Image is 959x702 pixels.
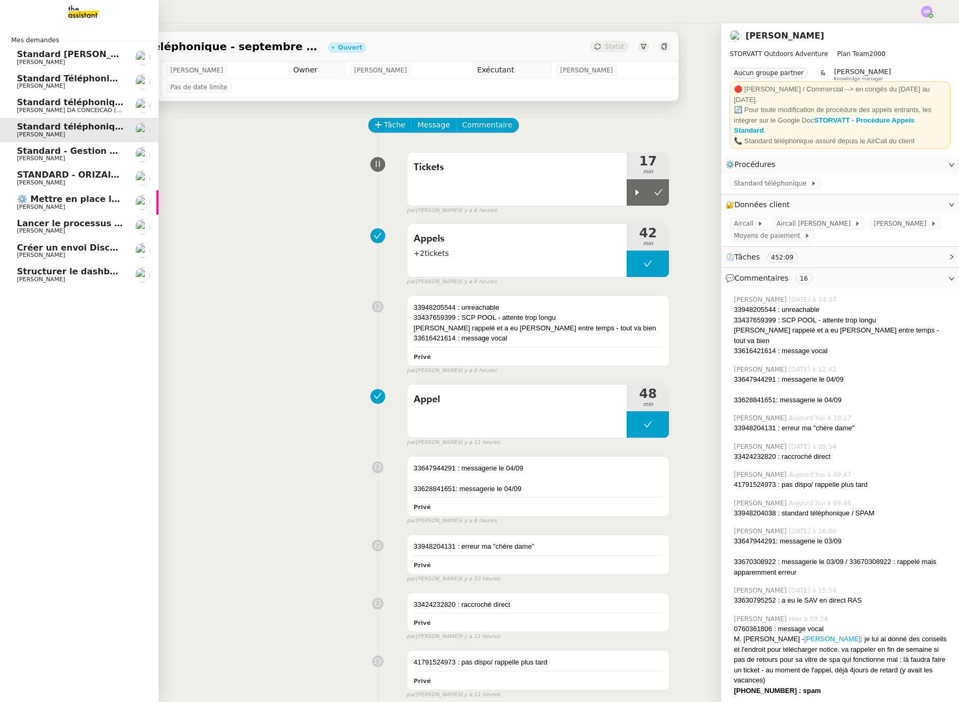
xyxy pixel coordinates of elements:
[414,657,663,668] div: 41791524973 : pas dispo/ rappelle plus tard
[368,118,412,133] button: Tâche
[767,252,797,263] nz-tag: 452:09
[17,252,65,258] span: [PERSON_NAME]
[834,68,891,81] app-user-label: Knowledge manager
[734,346,951,356] div: 33616421614 : message vocal
[734,200,790,209] span: Données client
[734,479,951,490] div: 41791524973 : pas dispo/ rappelle plus tard
[414,302,663,313] div: 33948205544 : unreachable
[734,315,951,326] div: 33437659399 : SCP POOL - attente trop longu
[414,323,663,334] div: [PERSON_NAME] rappelé et a eu [PERSON_NAME] entre temps - tout va bien
[170,65,223,76] span: [PERSON_NAME]
[459,278,497,287] span: il y a 8 heures
[734,84,946,105] div: 🔴 [PERSON_NAME] / Commercial --> en congés du [DATE] au [DATE].
[627,155,669,168] span: 17
[734,508,951,519] div: 33948204038 : standard téléphonique / SPAM
[407,690,416,699] span: par
[17,59,65,66] span: [PERSON_NAME]
[730,30,741,42] img: users%2FRcIDm4Xn1TPHYwgLThSv8RQYtaM2%2Favatar%2F95761f7a-40c3-4bb5-878d-fe785e6f95b2
[734,557,951,577] div: 33670308922 : messagerie le 03/09 / 33670308922 : rappelé mais apparemment erreur
[721,268,959,289] div: 💬Commentaires 16
[90,41,319,52] span: Standard téléphonique - septembre 2025
[789,586,839,595] span: [DATE] à 15:54
[873,218,930,229] span: [PERSON_NAME]
[407,575,416,584] span: par
[384,119,406,131] span: Tâche
[789,498,853,508] span: Aujourd’hui à 09:46
[456,118,519,133] button: Commentaire
[417,119,450,131] span: Message
[734,586,789,595] span: [PERSON_NAME]
[734,136,946,146] div: 📞 Standard téléphonique assuré depuis le AirCall du client
[789,295,839,304] span: [DATE] à 14:37
[407,206,416,215] span: par
[17,82,65,89] span: [PERSON_NAME]
[414,231,621,247] span: Appels
[17,194,229,204] span: ⚙️ Mettre en place la procédure d'embauche
[17,122,214,132] span: Standard téléphonique - septembre 2025
[834,76,883,82] span: Knowledge manager
[734,295,789,304] span: [PERSON_NAME]
[734,253,760,261] span: Tâches
[721,154,959,175] div: ⚙️Procédures
[414,312,663,323] div: 33437659399 : SCP POOL - attente trop longu
[804,635,861,643] a: [PERSON_NAME]
[407,632,500,641] small: [PERSON_NAME]
[734,536,951,547] div: 33647944291: messagerie le 03/09
[730,68,808,78] nz-tag: Aucun groupe partner
[17,243,195,253] span: Créer un envoi Discovery Set à Aromi
[407,278,497,287] small: [PERSON_NAME]
[135,267,150,282] img: users%2FdHO1iM5N2ObAeWsI96eSgBoqS9g1%2Favatar%2Fdownload.png
[605,43,625,50] span: Statut
[459,516,497,525] span: il y a 8 heures
[414,678,431,685] b: Privé
[414,247,621,260] span: +2tickets
[407,438,416,447] span: par
[627,400,669,409] span: min
[407,278,416,287] span: par
[414,333,663,344] div: 33616421614 : message vocal
[734,413,789,423] span: [PERSON_NAME]
[734,451,951,462] div: 33424232820 : raccroché direct
[414,160,621,175] span: Tickets
[414,463,663,474] div: 33647944291 : messagerie le 04/09
[170,82,227,93] span: Pas de date limite
[459,366,497,375] span: il y a 6 heures
[407,516,416,525] span: par
[734,105,946,136] div: 🔄 Pour toute modification de procédure des appels entrants, les intégrer sur le Google Doc .
[17,276,65,283] span: [PERSON_NAME]
[734,178,811,189] span: Standard téléphonique
[17,131,65,138] span: [PERSON_NAME]
[414,392,621,408] span: Appel
[135,243,150,258] img: users%2Fjeuj7FhI7bYLyCU6UIN9LElSS4x1%2Favatar%2F1678820456145.jpeg
[734,218,757,229] span: Aircall
[17,170,204,180] span: STANDARD - ORIZAIR - septembre 2025
[407,575,500,584] small: [PERSON_NAME]
[17,73,272,84] span: Standard Téléphonique - [PERSON_NAME]/Addingwell
[725,253,806,261] span: ⏲️
[5,35,66,45] span: Mes demandes
[135,195,150,210] img: users%2FrZ9hsAwvZndyAxvpJrwIinY54I42%2Favatar%2FChatGPT%20Image%201%20aou%CC%82t%202025%2C%2011_1...
[734,116,915,135] a: STORVATT - Procédure Appels Standard
[734,470,789,479] span: [PERSON_NAME]
[407,206,497,215] small: [PERSON_NAME]
[789,442,839,451] span: [DATE] à 09:54
[734,526,789,536] span: [PERSON_NAME]
[407,516,497,525] small: [PERSON_NAME]
[338,44,362,51] div: Ouvert
[354,65,407,76] span: [PERSON_NAME]
[17,218,207,228] span: Lancer le processus d'onboarding client
[734,624,951,634] div: 0760361806 : message vocal
[734,423,951,433] div: 33948204131 : erreur ma "chère dame"
[17,97,127,107] span: Standard téléphonique
[734,325,951,346] div: [PERSON_NAME] rappelé et a eu [PERSON_NAME] entre temps - tout va bien
[17,266,166,276] span: Structurer le dashboard Notion
[837,50,869,58] span: Plan Team
[734,160,776,169] span: Procédures
[462,119,513,131] span: Commentaire
[414,599,663,610] div: 33424232820 : raccroché direct
[135,123,150,137] img: users%2FRcIDm4Xn1TPHYwgLThSv8RQYtaM2%2Favatar%2F95761f7a-40c3-4bb5-878d-fe785e6f95b2
[135,98,150,113] img: users%2FhitvUqURzfdVsA8TDJwjiRfjLnH2%2Favatar%2Flogo-thermisure.png
[414,620,431,626] b: Privé
[414,354,431,361] b: Privé
[789,365,839,374] span: [DATE] à 12:42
